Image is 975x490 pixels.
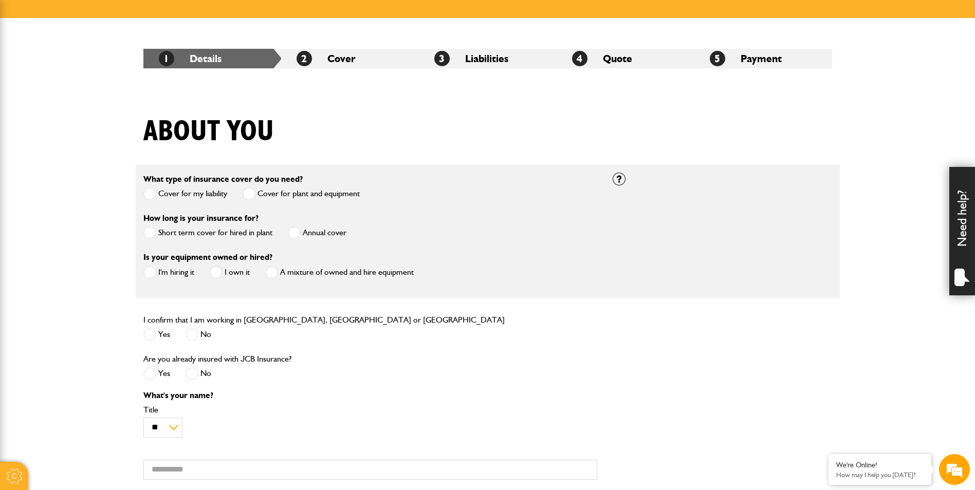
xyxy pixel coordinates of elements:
[143,266,194,279] label: I'm hiring it
[143,316,505,324] label: I confirm that I am working in [GEOGRAPHIC_DATA], [GEOGRAPHIC_DATA] or [GEOGRAPHIC_DATA]
[210,266,250,279] label: I own it
[159,51,174,66] span: 1
[434,51,450,66] span: 3
[143,175,303,183] label: What type of insurance cover do you need?
[572,51,587,66] span: 4
[949,167,975,295] div: Need help?
[694,49,832,68] li: Payment
[186,328,211,341] label: No
[281,49,419,68] li: Cover
[143,355,291,363] label: Are you already insured with JCB Insurance?
[186,367,211,380] label: No
[710,51,725,66] span: 5
[143,49,281,68] li: Details
[143,187,227,200] label: Cover for my liability
[265,266,414,279] label: A mixture of owned and hire equipment
[557,49,694,68] li: Quote
[143,214,259,222] label: How long is your insurance for?
[143,115,274,149] h1: About you
[143,227,272,239] label: Short term cover for hired in plant
[243,187,360,200] label: Cover for plant and equipment
[143,253,272,261] label: Is your equipment owned or hired?
[143,391,597,400] p: What's your name?
[143,367,170,380] label: Yes
[836,471,924,479] p: How may I help you today?
[297,51,312,66] span: 2
[288,227,346,239] label: Annual cover
[143,328,170,341] label: Yes
[143,406,597,414] label: Title
[836,461,924,469] div: We're Online!
[419,49,557,68] li: Liabilities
